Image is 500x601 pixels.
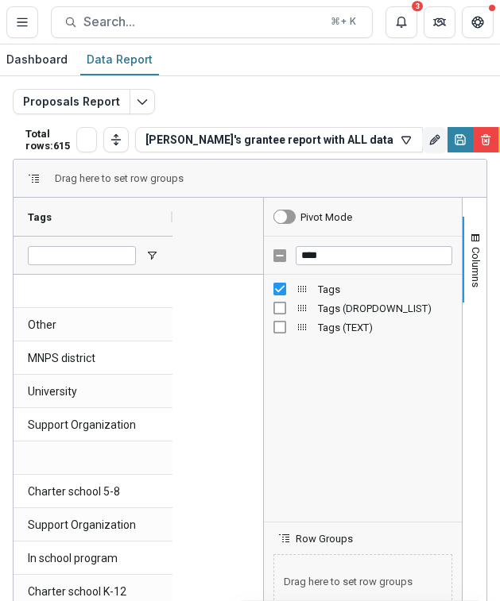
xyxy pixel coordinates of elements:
div: 3 [412,1,423,12]
span: In school program [28,542,158,575]
input: Tags Filter Input [28,246,136,265]
span: Drag here to set row groups [55,172,184,184]
span: Tags (TEXT) [318,322,452,333]
button: Search... [51,6,373,38]
input: Filter Columns Input [296,246,452,265]
span: Row Groups [296,533,353,545]
button: Rename [422,127,448,152]
p: Total rows: 615 [25,128,70,152]
button: Save [448,127,473,152]
div: Row Groups [55,172,184,184]
span: Support Organization [28,409,158,441]
div: Column List 3 Columns [264,279,462,337]
button: Partners [424,6,455,38]
button: Edit selected report [130,89,155,114]
span: Tags [318,283,452,295]
button: Get Help [462,6,494,38]
span: Tags (DROPDOWN_LIST) [318,302,452,314]
span: University [28,376,158,408]
button: Proposals Report [13,89,130,114]
button: Toggle auto height [103,127,129,152]
div: Pivot Mode [300,211,352,223]
button: Open Filter Menu [145,249,158,262]
div: Data Report [80,48,159,71]
div: Tags Column [264,279,462,299]
span: Tags [28,211,52,223]
span: MNPS district [28,342,158,375]
button: Delete [473,127,498,152]
button: [PERSON_NAME]'s grantee report with ALL data [135,127,423,152]
span: Other [28,309,158,341]
button: Toggle Menu [6,6,38,38]
span: Columns [470,247,482,287]
span: Search... [83,14,321,29]
div: Tags (TEXT) Column [264,318,462,337]
div: Tags (DROPDOWN_LIST) Column [264,299,462,318]
a: Data Report [80,44,159,75]
span: Charter school 5-8 [28,476,158,508]
div: ⌘ + K [328,13,359,30]
span: Support Organization [28,509,158,541]
button: Notifications [386,6,417,38]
